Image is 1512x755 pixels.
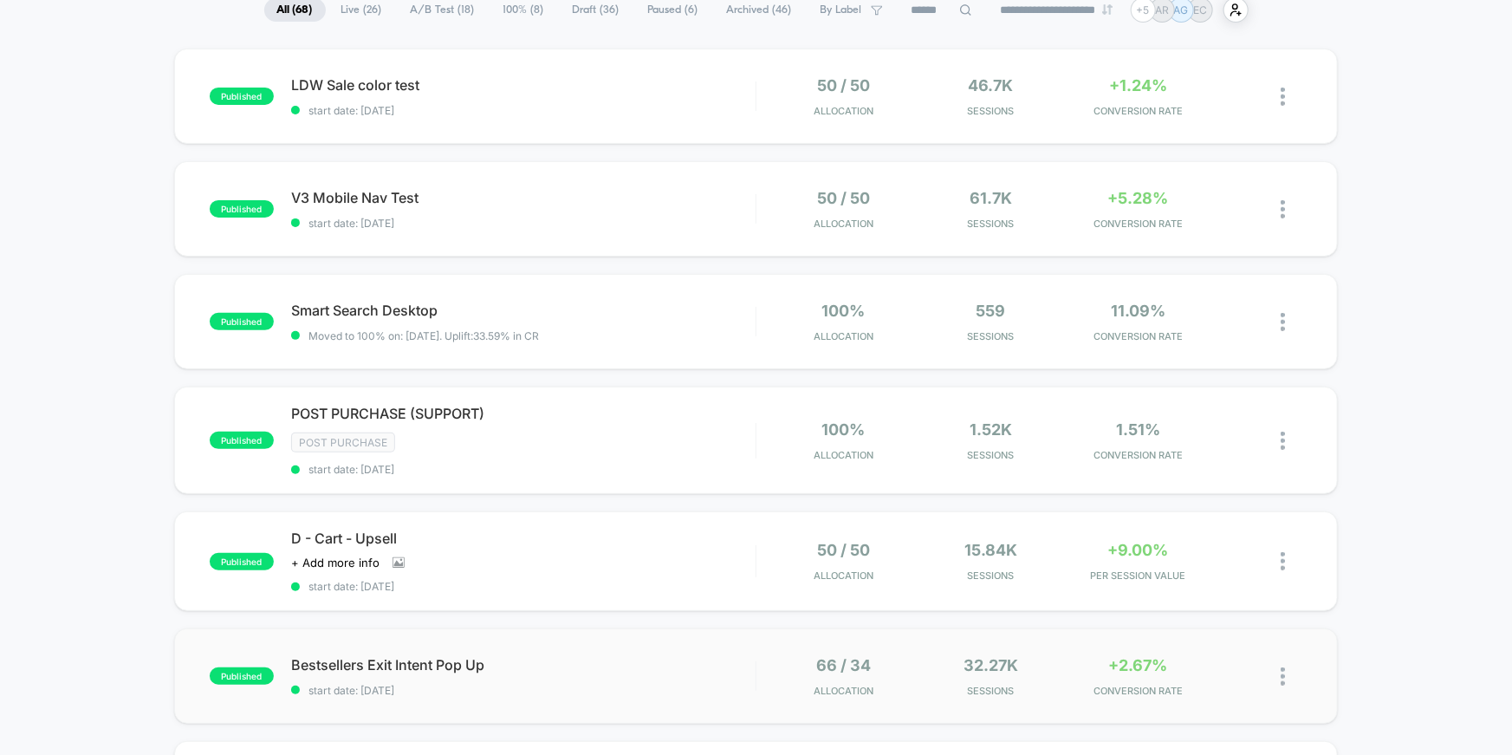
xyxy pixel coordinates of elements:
[210,313,274,330] span: published
[1174,3,1189,16] p: AG
[814,218,873,230] span: Allocation
[1193,3,1207,16] p: EC
[1068,218,1207,230] span: CONVERSION RATE
[921,330,1060,342] span: Sessions
[921,218,1060,230] span: Sessions
[1281,313,1285,331] img: close
[291,580,756,593] span: start date: [DATE]
[1068,449,1207,461] span: CONVERSION RATE
[817,541,870,559] span: 50 / 50
[817,76,870,94] span: 50 / 50
[291,463,756,476] span: start date: [DATE]
[1107,541,1168,559] span: +9.00%
[817,189,870,207] span: 50 / 50
[210,200,274,218] span: published
[964,541,1017,559] span: 15.84k
[1116,420,1160,439] span: 1.51%
[921,685,1060,697] span: Sessions
[1107,189,1168,207] span: +5.28%
[1068,685,1207,697] span: CONVERSION RATE
[291,217,756,230] span: start date: [DATE]
[210,88,274,105] span: published
[1068,330,1207,342] span: CONVERSION RATE
[1109,76,1167,94] span: +1.24%
[291,189,756,206] span: V3 Mobile Nav Test
[210,553,274,570] span: published
[814,330,873,342] span: Allocation
[1281,432,1285,450] img: close
[1281,88,1285,106] img: close
[816,656,871,674] span: 66 / 34
[291,530,756,547] span: D - Cart - Upsell
[1281,552,1285,570] img: close
[821,302,865,320] span: 100%
[814,105,873,117] span: Allocation
[970,420,1012,439] span: 1.52k
[964,656,1018,674] span: 32.27k
[291,104,756,117] span: start date: [DATE]
[970,189,1012,207] span: 61.7k
[291,656,756,674] span: Bestsellers Exit Intent Pop Up
[968,76,1013,94] span: 46.7k
[1111,302,1165,320] span: 11.09%
[921,570,1060,582] span: Sessions
[1068,570,1207,582] span: PER SESSION VALUE
[291,76,756,94] span: LDW Sale color test
[921,105,1060,117] span: Sessions
[814,449,873,461] span: Allocation
[291,302,756,319] span: Smart Search Desktop
[1108,656,1167,674] span: +2.67%
[308,329,539,342] span: Moved to 100% on: [DATE] . Uplift: 33.59% in CR
[291,405,756,422] span: POST PURCHASE (SUPPORT)
[814,570,873,582] span: Allocation
[210,432,274,449] span: published
[821,420,865,439] span: 100%
[1068,105,1207,117] span: CONVERSION RATE
[976,302,1005,320] span: 559
[1155,3,1169,16] p: AR
[1281,200,1285,218] img: close
[1281,667,1285,686] img: close
[291,556,380,570] span: + Add more info
[291,684,756,697] span: start date: [DATE]
[291,433,395,452] span: Post Purchase
[1102,4,1113,15] img: end
[814,685,873,697] span: Allocation
[821,3,862,16] span: By Label
[921,449,1060,461] span: Sessions
[210,667,274,685] span: published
